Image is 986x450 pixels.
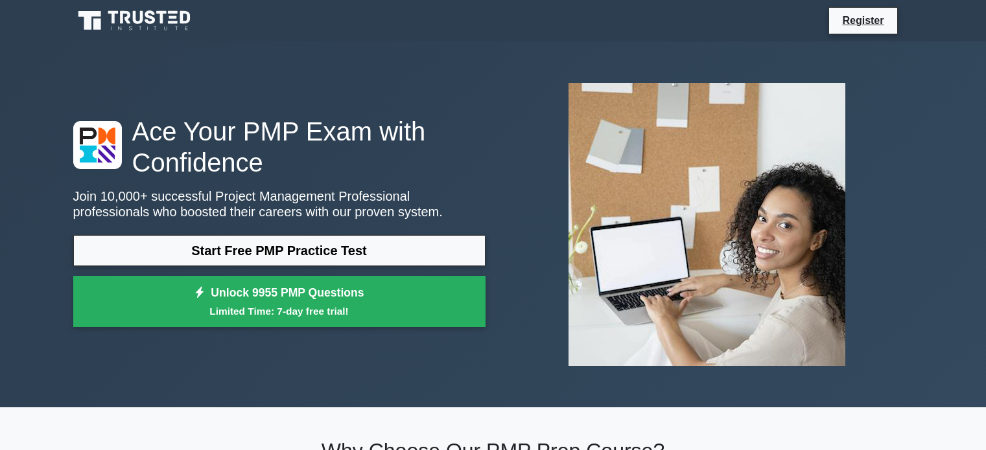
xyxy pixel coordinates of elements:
[73,116,486,178] h1: Ace Your PMP Exam with Confidence
[834,12,891,28] a: Register
[73,235,486,266] a: Start Free PMP Practice Test
[73,276,486,328] a: Unlock 9955 PMP QuestionsLimited Time: 7-day free trial!
[73,188,486,219] p: Join 10,000+ successful Project Management Professional professionals who boosted their careers w...
[89,304,469,319] small: Limited Time: 7-day free trial!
